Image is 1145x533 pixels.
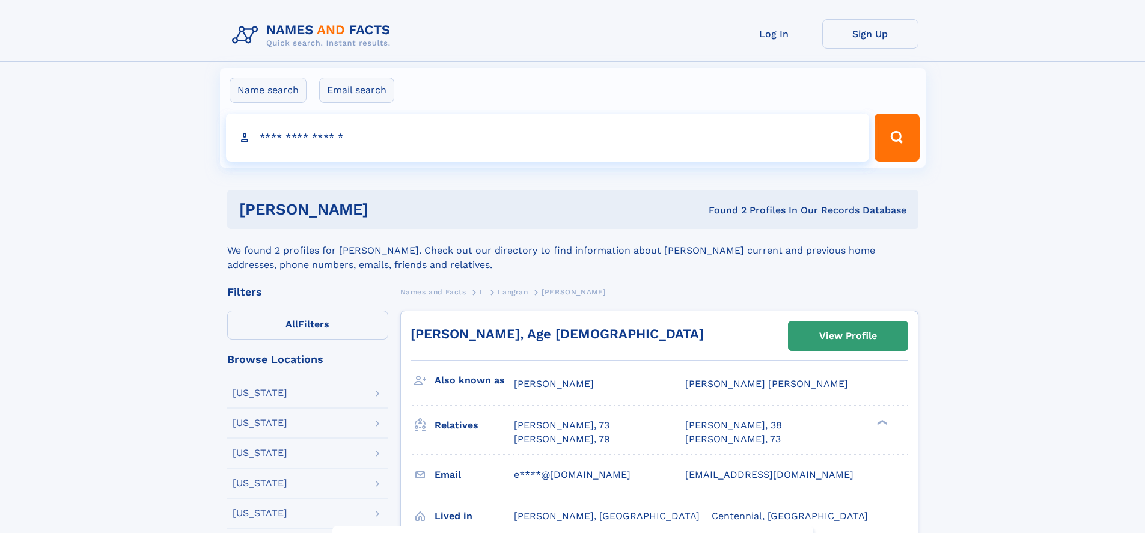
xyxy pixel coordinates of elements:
div: Found 2 Profiles In Our Records Database [539,204,906,217]
div: [US_STATE] [233,448,287,458]
a: [PERSON_NAME], 79 [514,433,610,446]
div: [US_STATE] [233,418,287,428]
h1: [PERSON_NAME] [239,202,539,217]
span: All [285,318,298,330]
input: search input [226,114,870,162]
label: Name search [230,78,307,103]
span: [PERSON_NAME], [GEOGRAPHIC_DATA] [514,510,700,522]
a: Names and Facts [400,284,466,299]
a: L [480,284,484,299]
div: ❯ [874,419,888,427]
a: Log In [726,19,822,49]
label: Filters [227,311,388,340]
a: [PERSON_NAME], 73 [514,419,609,432]
div: Filters [227,287,388,297]
a: View Profile [789,321,908,350]
span: [PERSON_NAME] [514,378,594,389]
div: View Profile [819,322,877,350]
div: [US_STATE] [233,508,287,518]
h3: Relatives [435,415,514,436]
h3: Email [435,464,514,485]
div: [US_STATE] [233,478,287,488]
a: [PERSON_NAME], 38 [685,419,782,432]
span: Langran [498,288,528,296]
a: Langran [498,284,528,299]
h3: Lived in [435,506,514,526]
h3: Also known as [435,370,514,391]
span: Centennial, [GEOGRAPHIC_DATA] [712,510,868,522]
a: Sign Up [822,19,918,49]
div: Browse Locations [227,354,388,365]
div: We found 2 profiles for [PERSON_NAME]. Check out our directory to find information about [PERSON_... [227,229,918,272]
a: [PERSON_NAME], 73 [685,433,781,446]
button: Search Button [875,114,919,162]
span: L [480,288,484,296]
a: [PERSON_NAME], Age [DEMOGRAPHIC_DATA] [411,326,704,341]
div: [US_STATE] [233,388,287,398]
span: [PERSON_NAME] [PERSON_NAME] [685,378,848,389]
span: [PERSON_NAME] [542,288,606,296]
span: [EMAIL_ADDRESS][DOMAIN_NAME] [685,469,853,480]
label: Email search [319,78,394,103]
img: Logo Names and Facts [227,19,400,52]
